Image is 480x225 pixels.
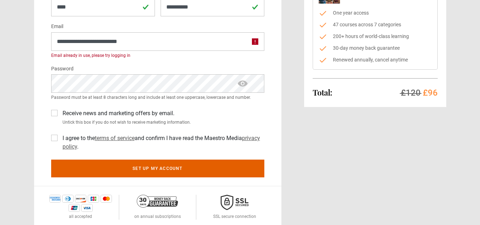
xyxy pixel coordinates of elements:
label: Email [51,22,63,31]
li: 47 courses across 7 categories [319,21,432,28]
li: 200+ hours of world-class learning [319,33,432,40]
label: Password [51,65,74,73]
div: Email already in use, please try logging in [51,52,264,59]
img: visa [81,204,93,212]
small: Untick this box if you do not wish to receive marketing information. [60,119,264,125]
button: Set up my account [51,160,264,177]
img: mastercard [101,195,112,203]
p: SSL secure connection [213,213,256,220]
img: unionpay [69,204,80,212]
span: £120 [401,88,421,98]
p: all accepted [69,213,92,220]
img: jcb [88,195,99,203]
img: diners [62,195,74,203]
span: £96 [423,88,438,98]
a: terms of service [95,135,135,141]
h2: Total: [313,88,332,97]
label: I agree to the and confirm I have read the Maestro Media . [60,134,264,151]
li: Renewed annually, cancel anytime [319,56,432,64]
img: discover [75,195,86,203]
img: 30-day-money-back-guarantee-c866a5dd536ff72a469b.png [137,195,178,208]
label: Receive news and marketing offers by email. [60,109,174,118]
small: Password must be at least 8 characters long and include at least one uppercase, lowercase and num... [51,94,264,101]
li: One year access [319,9,432,17]
img: amex [49,195,61,203]
span: show password [237,74,248,93]
p: on annual subscriptions [134,213,181,220]
li: 30-day money back guarantee [319,44,432,52]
